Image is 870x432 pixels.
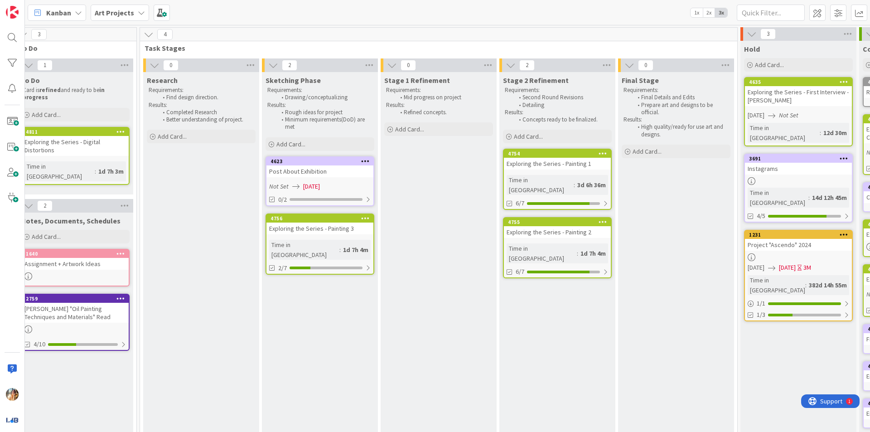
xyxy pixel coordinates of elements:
div: 382d 14h 55m [807,280,849,290]
div: [PERSON_NAME] "Oil Painting Techniques and Materials" Read [22,303,129,323]
span: 6/7 [516,199,524,208]
span: 6/7 [516,267,524,277]
div: Time in [GEOGRAPHIC_DATA] [748,188,808,208]
div: Exploring the Series - Painting 3 [266,223,373,234]
img: Visit kanbanzone.com [6,6,19,19]
span: Add Card... [158,132,187,141]
p: Requirements: [623,87,729,94]
span: 1x [691,8,703,17]
div: 1d 7h 4m [341,245,371,255]
div: 14d 12h 45m [810,193,849,203]
div: 4623 [266,157,373,165]
li: Better understanding of project. [158,116,254,123]
span: Stage 1 Refinement [384,76,450,85]
span: 4 [157,29,173,40]
div: 2759[PERSON_NAME] "Oil Painting Techniques and Materials" Read [22,295,129,323]
a: 1640Assignment + Artwork Ideas [21,249,130,286]
div: 3d 6h 36m [575,180,608,190]
li: Minimum requirements(DoD) are met [276,116,373,131]
div: 4754Exploring the Series - Painting 1 [504,150,611,170]
li: Detailing [514,102,610,109]
a: 3691InstagramsTime in [GEOGRAPHIC_DATA]:14d 12h 45m4/5 [744,154,853,223]
span: Final Stage [622,76,659,85]
li: Completed Research [158,109,254,116]
span: Stage 2 Refinement [503,76,569,85]
a: 4754Exploring the Series - Painting 1Time in [GEOGRAPHIC_DATA]:3d 6h 36m6/7 [503,149,612,210]
li: Second Round Revisions [514,94,610,101]
li: Refined concepts. [395,109,492,116]
span: Add Card... [633,147,662,155]
p: Requirements: [505,87,610,94]
a: 4811Exploring the Series - Digital DistortionsTime in [GEOGRAPHIC_DATA]:1d 7h 3m [21,127,130,185]
span: 0 [163,60,179,71]
span: Support [19,1,41,12]
div: Exploring the Series - Painting 1 [504,158,611,170]
span: : [820,128,821,138]
p: Requirements: [386,87,491,94]
span: 4/10 [34,340,45,349]
div: 1231Project "Ascendo" 2024 [745,231,852,251]
div: 1d 7h 3m [96,166,126,176]
span: 2/7 [278,263,287,273]
li: Drawing/conceptualizing [276,94,373,101]
div: Exploring the Series - First Interview - [PERSON_NAME] [745,86,852,106]
span: Add Card... [395,125,424,133]
span: 3 [760,29,776,39]
span: 2 [37,200,53,211]
span: 0/2 [278,195,287,204]
span: Add Card... [755,61,784,69]
i: Not Set [269,182,289,190]
i: Not Set [779,111,798,119]
span: : [805,280,807,290]
span: [DATE] [303,182,320,191]
p: Requirements: [267,87,372,94]
div: 2759 [22,295,129,303]
li: Mid progress on project [395,94,492,101]
div: 12d 30m [821,128,849,138]
span: : [95,166,96,176]
div: 4756 [271,215,373,222]
div: 4635Exploring the Series - First Interview - [PERSON_NAME] [745,78,852,106]
p: Results: [149,102,254,109]
div: 3691 [745,155,852,163]
span: [DATE] [779,263,796,272]
span: Task Stages [145,44,726,53]
div: 4755Exploring the Series - Painting 2 [504,218,611,238]
div: 2759 [26,296,129,302]
div: Assignment + Artwork Ideas [22,258,129,270]
span: Research [147,76,178,85]
img: avatar [6,413,19,426]
div: 4755 [504,218,611,226]
div: 4811Exploring the Series - Digital Distortions [22,128,129,156]
span: Kanban [46,7,71,18]
span: 1 / 1 [757,299,765,308]
span: 3 [31,29,47,40]
a: 4755Exploring the Series - Painting 2Time in [GEOGRAPHIC_DATA]:1d 7h 4m6/7 [503,217,612,278]
li: Rough ideas for project [276,109,373,116]
div: Time in [GEOGRAPHIC_DATA] [507,175,574,195]
div: 1231 [745,231,852,239]
div: Time in [GEOGRAPHIC_DATA] [24,161,95,181]
div: Post About Exhibition [266,165,373,177]
span: : [339,245,341,255]
p: Requirements: [149,87,254,94]
b: Art Projects [95,8,134,17]
div: 4755 [508,219,611,225]
div: 3M [803,263,811,272]
div: 4756Exploring the Series - Painting 3 [266,214,373,234]
img: JF [6,388,19,401]
div: Time in [GEOGRAPHIC_DATA] [748,123,820,143]
span: [DATE] [748,111,764,120]
span: Add Card... [514,132,543,141]
span: 2 [519,60,535,71]
div: Time in [GEOGRAPHIC_DATA] [269,240,339,260]
span: Add Card... [32,233,61,241]
span: 2 [282,60,297,71]
span: : [577,248,578,258]
span: 1 [37,60,53,71]
span: [DATE] [748,263,764,272]
div: 3691Instagrams [745,155,852,175]
p: Results: [623,116,729,123]
span: : [808,193,810,203]
p: Results: [267,102,372,109]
